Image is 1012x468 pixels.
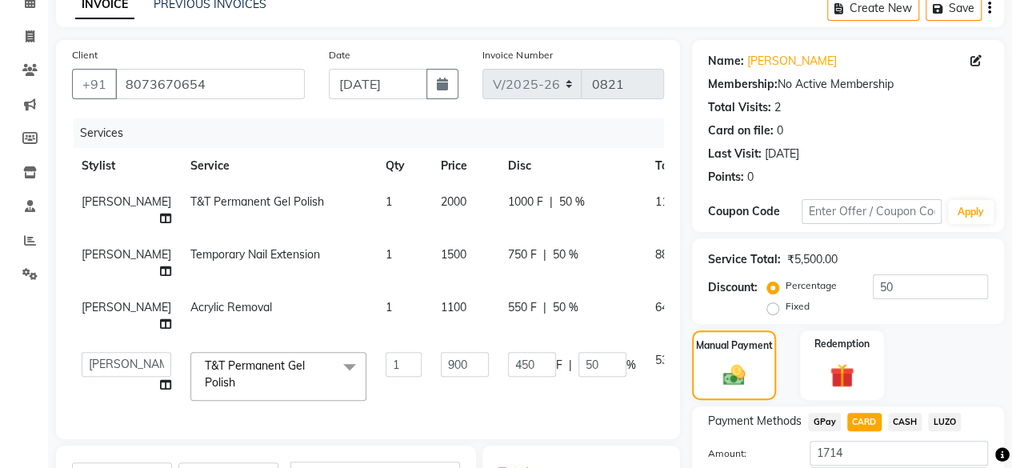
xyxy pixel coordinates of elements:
span: % [626,357,636,374]
div: [DATE] [765,146,799,162]
span: 649 [655,300,674,314]
div: Last Visit: [708,146,762,162]
span: | [543,299,546,316]
span: 1 [386,194,392,209]
span: 1100 [441,300,466,314]
span: 50 % [559,194,585,210]
span: Temporary Nail Extension [190,247,320,262]
label: Date [329,48,350,62]
th: Service [181,148,376,184]
label: Redemption [814,337,870,351]
div: 0 [777,122,783,139]
span: [PERSON_NAME] [82,194,171,209]
span: 1180 [655,194,681,209]
span: GPay [808,413,841,431]
th: Stylist [72,148,181,184]
div: 0 [747,169,754,186]
span: 750 F [508,246,537,263]
div: No Active Membership [708,76,988,93]
label: Fixed [786,299,810,314]
a: [PERSON_NAME] [747,53,837,70]
div: Services [74,118,676,148]
div: Name: [708,53,744,70]
label: Percentage [786,278,837,293]
span: 2000 [441,194,466,209]
a: x [235,375,242,390]
span: [PERSON_NAME] [82,247,171,262]
span: 50 % [553,246,578,263]
span: T&T Permanent Gel Polish [205,358,305,390]
span: LUZO [928,413,961,431]
label: Manual Payment [696,338,773,353]
label: Invoice Number [482,48,552,62]
div: Points: [708,169,744,186]
th: Price [431,148,498,184]
span: | [543,246,546,263]
span: Payment Methods [708,413,802,430]
span: CASH [888,413,922,431]
label: Client [72,48,98,62]
div: ₹5,500.00 [787,251,838,268]
span: T&T Permanent Gel Polish [190,194,324,209]
th: Total [646,148,692,184]
input: Amount [810,441,988,466]
span: CARD [847,413,882,431]
span: 885 [655,247,674,262]
span: 1 [386,300,392,314]
div: Coupon Code [708,203,802,220]
div: Discount: [708,279,758,296]
div: Total Visits: [708,99,771,116]
span: [PERSON_NAME] [82,300,171,314]
img: _cash.svg [716,362,753,388]
span: 50 % [553,299,578,316]
span: 1 [386,247,392,262]
img: _gift.svg [822,361,862,390]
span: 550 F [508,299,537,316]
input: Search by Name/Mobile/Email/Code [115,69,305,99]
span: F [556,357,562,374]
div: Service Total: [708,251,781,268]
div: Card on file: [708,122,774,139]
span: 1500 [441,247,466,262]
span: 531 [655,353,674,367]
span: | [569,357,572,374]
th: Disc [498,148,646,184]
div: Membership: [708,76,778,93]
th: Qty [376,148,431,184]
span: 1000 F [508,194,543,210]
span: Acrylic Removal [190,300,272,314]
input: Enter Offer / Coupon Code [802,199,942,224]
label: Amount: [696,446,798,461]
button: Apply [948,200,994,224]
div: 2 [774,99,781,116]
span: | [550,194,553,210]
button: +91 [72,69,117,99]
